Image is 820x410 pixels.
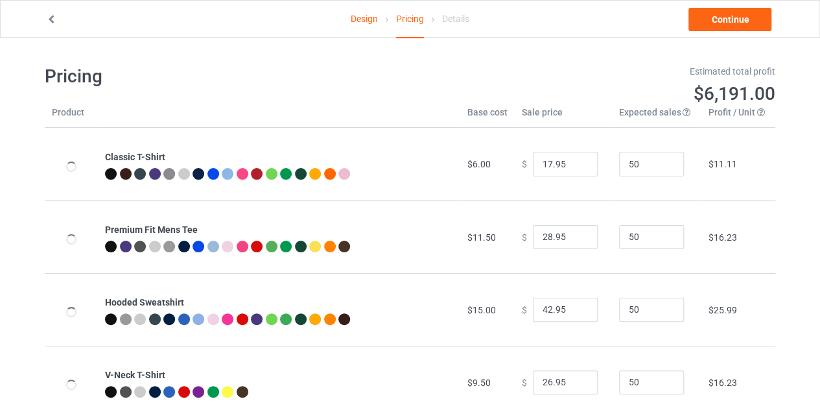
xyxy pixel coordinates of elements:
img: heather_texture.png [163,241,175,252]
span: $ [522,232,527,242]
span: $15.00 [467,305,496,315]
th: Profit / Unit [701,106,775,128]
span: $16.23 [709,232,737,243]
span: $9.50 [467,378,491,388]
div: Pricing [396,1,424,38]
a: Continue [688,8,771,31]
span: $6,191.00 [694,83,775,104]
th: Sale price [515,106,612,128]
b: Classic T-Shirt [105,152,165,162]
th: Expected sales [612,106,701,128]
th: Product [45,106,98,128]
span: $16.23 [709,378,737,388]
span: $6.00 [467,159,491,169]
b: Premium Fit Mens Tee [105,224,198,235]
img: heather_texture.png [163,168,175,180]
span: $ [522,159,527,169]
span: $25.99 [709,305,737,315]
span: $ [522,377,527,387]
a: Design [351,1,378,37]
b: V-Neck T-Shirt [105,370,165,380]
span: $ [522,304,527,315]
h1: Pricing [45,65,401,88]
div: Details [442,1,469,37]
b: Hooded Sweatshirt [105,297,184,307]
th: Base cost [460,106,515,128]
span: $11.11 [709,159,737,169]
span: $11.50 [467,232,496,243]
div: Estimated total profit [419,65,776,78]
